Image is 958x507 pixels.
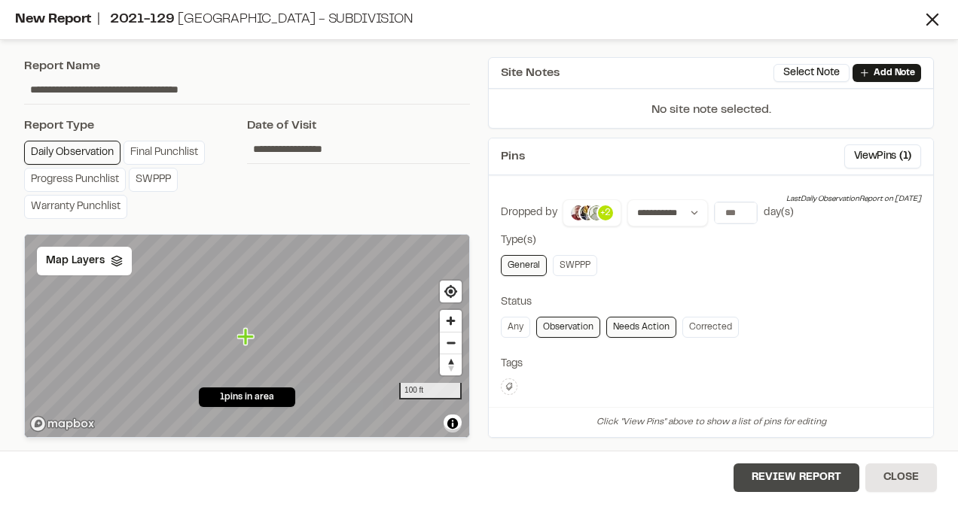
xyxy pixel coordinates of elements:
div: Status [501,294,921,311]
div: 100 ft [399,383,462,399]
div: Click "View Pins" above to show a list of pins for editing [489,407,933,437]
div: Date of Visit [247,117,470,135]
div: Report Name [24,57,470,75]
span: Pins [501,147,525,165]
button: Toggle attribution [444,414,462,433]
div: Last Daily Observation Report on [DATE] [786,193,921,205]
p: No site note selected. [489,101,933,128]
div: New Report [15,10,922,30]
span: Reset bearing to north [440,354,462,375]
button: Reset bearing to north [440,354,462,375]
a: Final Punchlist [124,141,205,165]
a: SWPPP [129,168,178,192]
a: General [501,255,547,276]
a: Corrected [682,317,739,338]
a: SWPPP [553,255,597,276]
button: Select Note [773,64,850,82]
div: Tags [501,356,921,372]
span: 1 pins in area [220,390,274,404]
button: Edit Tags [501,378,517,395]
span: [GEOGRAPHIC_DATA] - Subdivision [178,14,412,26]
span: Site Notes [501,64,560,82]
div: Type(s) [501,232,921,249]
button: Review Report [734,463,859,492]
div: day(s) [764,205,794,221]
a: Observation [536,317,600,338]
a: Any [501,317,530,338]
p: Add Note [874,66,915,80]
span: 2021-129 [110,14,175,26]
button: +2 [563,199,621,226]
button: Zoom out [440,332,462,354]
canvas: Map [25,235,470,439]
p: +2 [600,206,611,220]
button: Close [865,463,937,492]
button: Find my location [440,281,462,302]
div: Report Type [24,117,247,135]
button: ViewPins (1) [844,144,921,168]
img: Jason Luttrell [569,204,587,222]
div: Dropped by [501,205,557,221]
div: Map marker [237,327,257,347]
img: Shawna Hesson [587,204,606,222]
button: Zoom in [440,310,462,332]
img: Victor Gaucin [578,204,596,222]
span: ( 1 ) [899,148,911,165]
a: Needs Action [606,317,676,338]
span: Zoom out [440,332,462,354]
